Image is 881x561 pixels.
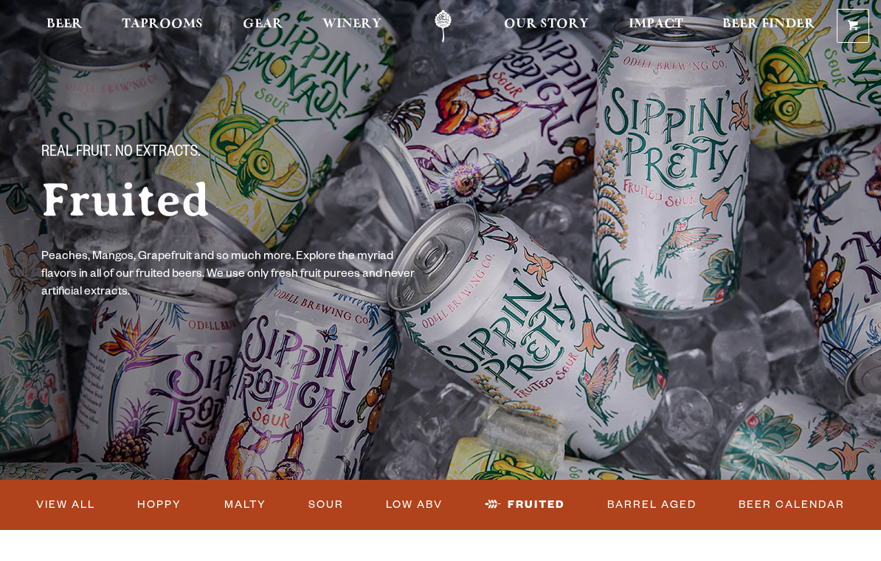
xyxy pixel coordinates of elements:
a: Gear [233,10,293,43]
a: Barrel Aged [601,488,702,522]
span: Impact [629,18,683,30]
a: Odell Home [415,10,471,43]
span: Beer [46,18,83,30]
a: Beer [37,10,92,43]
a: Hoppy [131,488,187,522]
span: Our Story [504,18,589,30]
a: Winery [313,10,391,43]
a: Low ABV [380,488,449,522]
a: Our Story [494,10,598,43]
span: Taprooms [122,18,203,30]
a: Sour [303,488,350,522]
span: Beer Finder [722,18,815,30]
a: Impact [619,10,693,43]
p: Peaches, Mangos, Grapefruit and so much more. Explore the myriad flavors in all of our fruited be... [41,249,419,302]
a: Beer Finder [713,10,825,43]
a: Fruited [479,488,570,522]
span: Winery [322,18,381,30]
h1: Fruited [41,175,502,225]
a: Malty [218,488,272,522]
span: Gear [243,18,283,30]
a: View All [30,488,101,522]
a: Taprooms [112,10,213,43]
a: Beer Calendar [733,488,851,522]
span: Real Fruit. No Extracts. [41,144,201,163]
